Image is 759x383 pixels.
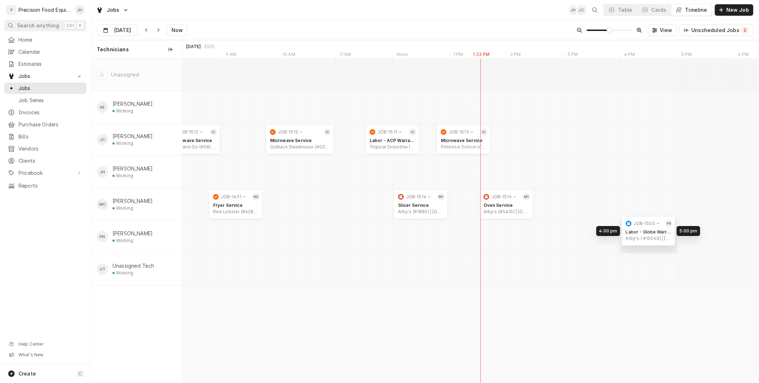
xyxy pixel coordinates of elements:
label: 1:33 PM [473,52,490,57]
div: Precision Food Equipment LLC [19,6,71,14]
span: What's New [19,352,82,358]
button: View [648,25,677,36]
span: Technicians [97,46,129,53]
div: Microwave Service [270,138,330,143]
div: Mike Caster's Avatar [253,193,260,200]
div: JH [569,5,579,15]
div: [PERSON_NAME] [112,100,153,107]
a: Calendar [4,46,86,58]
div: JOB-1516 [491,194,512,200]
div: Outback Steakhouse (#0316) | [PERSON_NAME][GEOGRAPHIC_DATA] [270,144,330,150]
div: JC [324,128,331,136]
div: [DATE] [186,44,201,49]
div: Jacob Cardenas's Avatar [409,128,416,136]
div: Working [116,108,133,114]
div: JH [97,166,108,178]
div: Unassigned Tech [112,262,154,269]
div: Jason Hertel's Avatar [75,5,85,15]
div: JOB-1515 [278,129,298,135]
span: Now [170,27,184,34]
div: 4 PM [620,52,639,59]
div: Microwave Service [170,138,216,143]
div: Unscheduled Jobs [691,27,749,34]
button: Unscheduled Jobs2 [680,25,753,36]
div: Fryer Service [213,203,258,208]
span: Jobs [19,73,72,80]
div: P [6,5,16,15]
div: Anthony Ellinger's Avatar [97,101,108,113]
a: Bills [4,131,86,142]
div: Mike Caster's Avatar [438,193,445,200]
div: JC [480,128,487,136]
a: Reports [4,180,86,191]
div: JC [409,128,416,136]
div: Jacob Cardenas's Avatar [324,128,331,136]
span: Invoices [19,109,83,116]
span: C [79,371,82,377]
div: MC [523,193,530,200]
div: 1 PM [449,52,467,59]
div: MC [438,193,445,200]
div: Arby's (#1885) | [GEOGRAPHIC_DATA], 85234-4532 [398,209,443,215]
div: left [91,59,182,383]
div: 2025 [204,44,215,49]
div: Pete Nielson's Avatar [97,231,108,242]
div: 6 PM [734,52,753,59]
div: Table [618,6,633,14]
div: Unassigned [111,71,139,78]
div: Working [116,205,133,211]
div: Mike Caster's Avatar [97,199,108,210]
a: Go to What's New [4,350,86,360]
span: Ctrl [67,23,74,28]
a: Job Series [4,95,86,106]
button: Now [167,25,188,36]
div: Arby's (#5410) | [GEOGRAPHIC_DATA], 85120-3735 [484,209,529,215]
span: Job Series [19,97,83,104]
span: New Job [725,6,750,14]
div: Slicer Service [398,203,443,208]
div: JOB-1491 [221,194,241,200]
a: Go to Jobs [4,70,86,82]
div: MC [97,199,108,210]
div: 3 PM [563,52,582,59]
div: JOB-1514 [406,194,426,200]
div: Jacob Cardenas's Avatar [210,128,217,136]
a: Jobs [4,83,86,94]
div: Microwave Service [441,138,486,143]
div: AE [97,101,108,113]
div: Unassigned Tech's Avatar [97,263,108,275]
div: Jason Hertel's Avatar [569,5,579,15]
div: [PERSON_NAME] [112,133,153,140]
div: [PERSON_NAME] [112,165,153,172]
div: Jason Hertel's Avatar [97,166,108,178]
button: Search anythingCtrlK [4,20,86,31]
span: Jobs [19,85,83,92]
div: Jacob Cardenas's Avatar [97,134,108,145]
span: Vendors [19,145,83,152]
span: Help Center [19,341,82,347]
div: JC [576,5,586,15]
span: Pricebook [19,169,72,177]
div: JH [75,5,85,15]
div: 2 PM [506,52,525,59]
div: Noon [392,52,412,59]
span: Bills [19,133,83,140]
a: Estimates [4,58,86,70]
a: Clients [4,155,86,167]
a: Go to Help Center [4,339,86,349]
div: [PERSON_NAME] [112,198,153,205]
span: View [658,27,674,34]
span: Calendar [19,48,83,56]
span: Estimates [19,61,83,68]
a: Vendors [4,143,86,154]
div: Jacob Cardenas's Avatar [576,5,586,15]
div: Jacob Cardenas's Avatar [480,128,487,136]
div: Labor - ACP Warranty [370,138,415,143]
div: 11 AM [336,52,355,59]
div: Primrose School of [PERSON_NAME] | [PERSON_NAME], 85297 [441,144,486,150]
div: Red Lobster (#6288) | Surprise, 85374 [213,209,258,215]
div: 5 PM [677,52,696,59]
div: Technicians column. SPACE for context menu [91,40,182,59]
a: Home [4,34,86,46]
button: [DATE] [97,25,138,36]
